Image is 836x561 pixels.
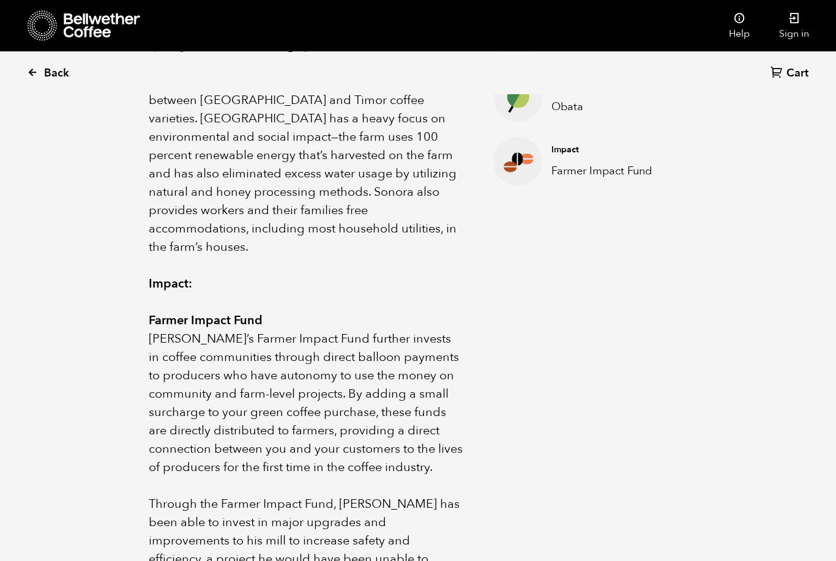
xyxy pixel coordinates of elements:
[149,276,192,292] strong: Impact:
[149,331,463,476] span: [PERSON_NAME]’s Farmer Impact Fund further invests in coffee communities through direct balloon p...
[149,313,263,329] strong: Farmer Impact Fund
[551,99,668,116] p: Obata
[771,65,812,82] a: Cart
[786,66,808,81] span: Cart
[551,144,668,157] h4: Impact
[44,66,69,81] span: Back
[551,163,668,180] p: Farmer Impact Fund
